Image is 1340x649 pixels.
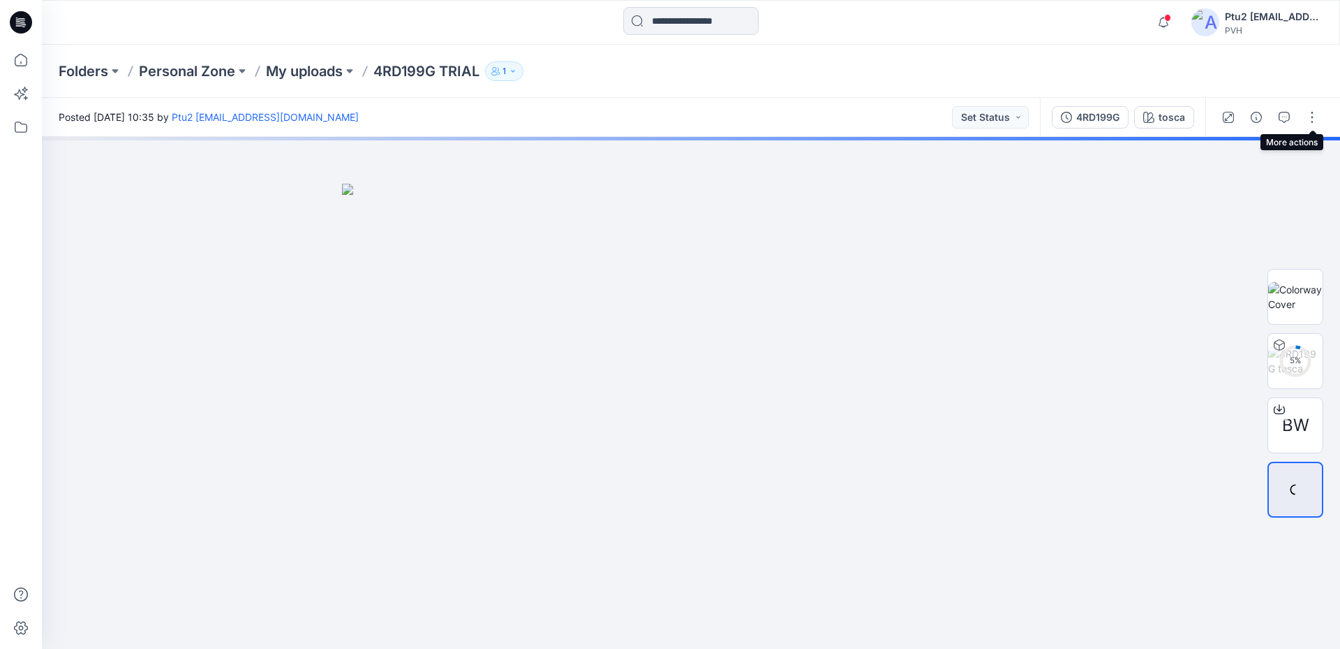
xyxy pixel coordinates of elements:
div: PVH [1225,25,1323,36]
div: Ptu2 [EMAIL_ADDRESS][DOMAIN_NAME] [1225,8,1323,25]
img: 4RD199G tosca [1268,347,1323,376]
div: tosca [1159,110,1185,125]
button: 1 [485,61,523,81]
p: 1 [502,64,506,79]
a: Ptu2 [EMAIL_ADDRESS][DOMAIN_NAME] [172,111,359,123]
a: Personal Zone [139,61,235,81]
p: 4RD199G TRIAL [373,61,479,81]
a: My uploads [266,61,343,81]
span: Posted [DATE] 10:35 by [59,110,359,124]
img: Colorway Cover [1268,282,1323,312]
a: Folders [59,61,108,81]
div: 5 % [1279,355,1312,367]
button: Details [1245,106,1267,129]
button: tosca [1134,106,1194,129]
img: avatar [1191,8,1219,36]
span: BW [1282,413,1309,438]
div: 4RD199G [1076,110,1119,125]
button: 4RD199G [1052,106,1129,129]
